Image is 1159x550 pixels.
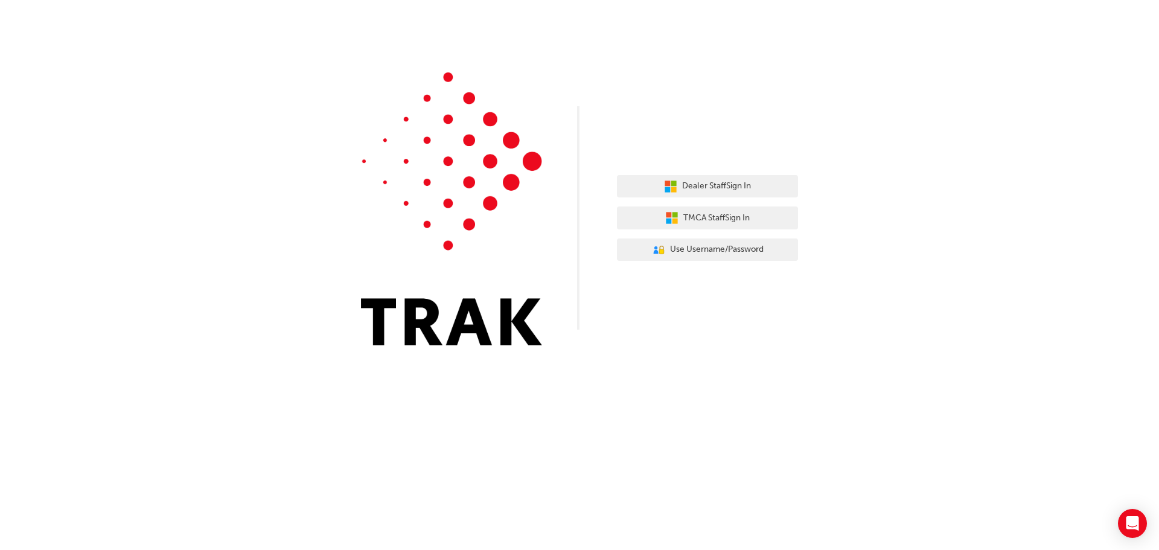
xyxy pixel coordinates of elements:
img: Trak [361,72,542,345]
button: TMCA StaffSign In [617,206,798,229]
span: Use Username/Password [670,243,764,257]
button: Use Username/Password [617,238,798,261]
div: Open Intercom Messenger [1118,509,1147,538]
span: Dealer Staff Sign In [682,179,751,193]
span: TMCA Staff Sign In [683,211,750,225]
button: Dealer StaffSign In [617,175,798,198]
